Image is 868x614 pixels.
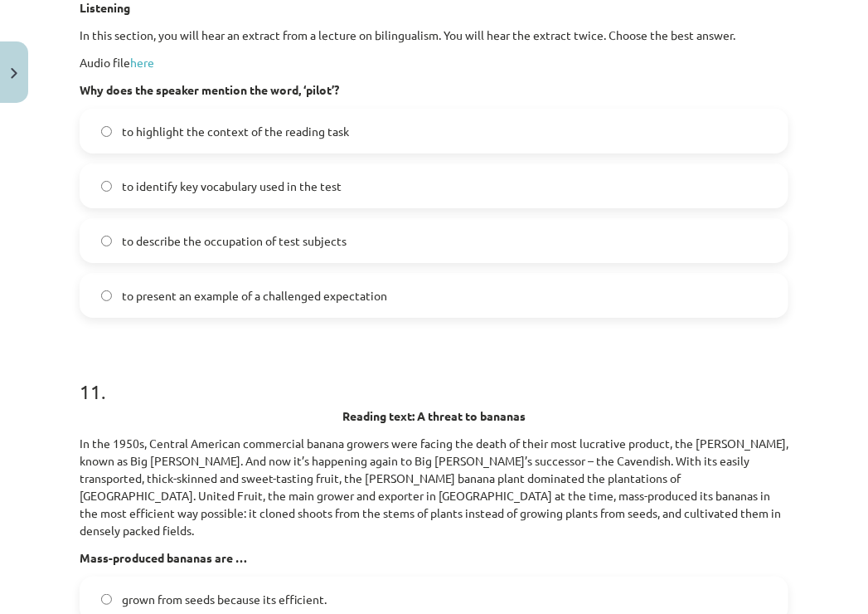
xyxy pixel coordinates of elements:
[80,82,339,97] b: Why does the speaker mention the word, ‘pilot’?
[80,550,247,565] strong: Mass-produced bananas are …
[342,408,526,423] strong: Reading text: A threat to bananas
[101,290,112,301] input: to present an example of a challenged expectation
[122,591,327,608] span: grown from seeds because its efficient.
[80,351,788,402] h1: 11 .
[80,27,788,44] p: In this section, you will hear an extract from a lecture on bilingualism. You will hear the extra...
[101,236,112,246] input: to describe the occupation of test subjects
[80,435,788,539] p: In the 1950s, Central American commercial banana growers were facing the death of their most lucr...
[122,287,387,305] span: to present an example of a challenged expectation
[101,126,112,137] input: to highlight the context of the reading task
[101,181,112,192] input: to identify key vocabulary used in the test
[130,55,154,70] a: here
[80,54,788,71] p: Audio file
[101,594,112,605] input: grown from seeds because its efficient.
[122,232,347,250] span: to describe the occupation of test subjects
[122,178,342,195] span: to identify key vocabulary used in the test
[11,68,17,79] img: icon-close-lesson-0947bae3869378f0d4975bcd49f059093ad1ed9edebbc8119c70593378902aed.svg
[122,123,349,140] span: to highlight the context of the reading task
